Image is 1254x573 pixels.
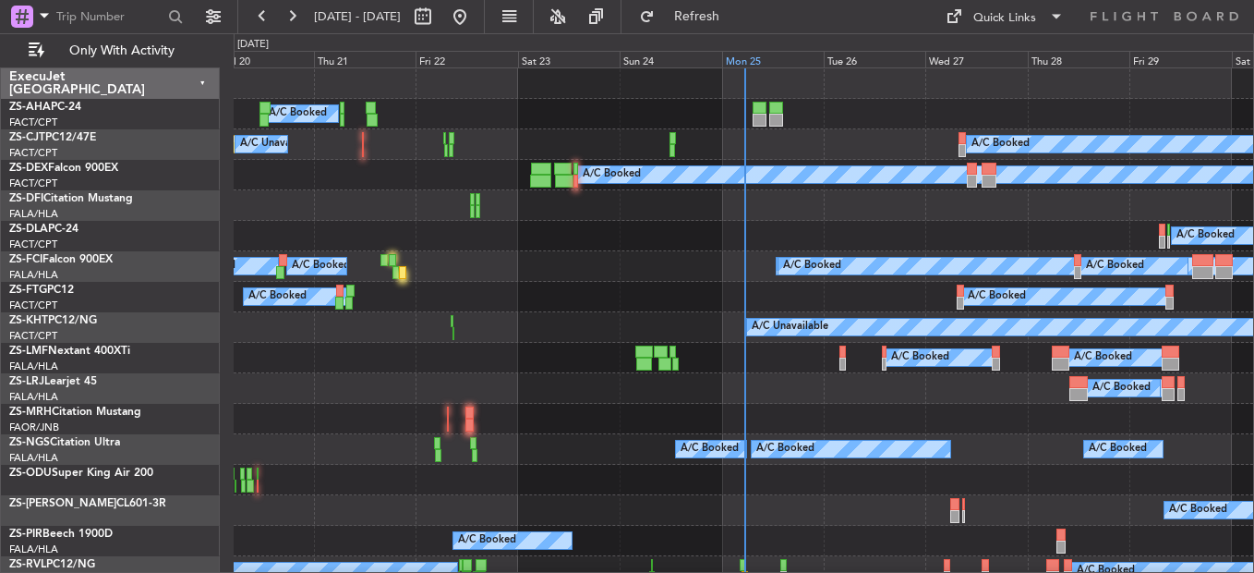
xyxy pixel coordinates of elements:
[48,44,195,57] span: Only With Activity
[9,529,42,540] span: ZS-PIR
[824,51,925,67] div: Tue 26
[416,51,517,67] div: Fri 22
[752,313,828,341] div: A/C Unavailable
[1092,374,1151,402] div: A/C Booked
[9,285,47,296] span: ZS-FTG
[1176,222,1235,250] div: A/C Booked
[9,421,59,434] a: FAOR/JNB
[9,451,58,465] a: FALA/HLA
[9,346,130,357] a: ZS-LMFNextant 400XTi
[20,36,200,66] button: Only With Activity
[973,9,1036,28] div: Quick Links
[658,10,736,23] span: Refresh
[9,559,46,570] span: ZS-RVL
[925,51,1027,67] div: Wed 27
[681,435,739,463] div: A/C Booked
[240,130,317,158] div: A/C Unavailable
[971,130,1030,158] div: A/C Booked
[9,468,52,479] span: ZS-ODU
[9,315,97,326] a: ZS-KHTPC12/NG
[9,254,113,265] a: ZS-FCIFalcon 900EX
[9,193,133,204] a: ZS-DFICitation Mustang
[722,51,824,67] div: Mon 25
[631,2,742,31] button: Refresh
[9,102,81,113] a: ZS-AHAPC-24
[9,207,58,221] a: FALA/HLA
[936,2,1073,31] button: Quick Links
[1129,51,1231,67] div: Fri 29
[9,468,153,479] a: ZS-ODUSuper King Air 200
[9,132,45,143] span: ZS-CJT
[1074,344,1132,372] div: A/C Booked
[56,3,163,30] input: Trip Number
[583,161,641,189] div: A/C Booked
[9,390,58,404] a: FALA/HLA
[783,252,841,280] div: A/C Booked
[9,146,57,160] a: FACT/CPT
[9,238,57,251] a: FACT/CPT
[9,529,113,540] a: ZS-PIRBeech 1900D
[269,100,327,128] div: A/C Booked
[9,268,58,282] a: FALA/HLA
[756,435,814,463] div: A/C Booked
[9,360,58,373] a: FALA/HLA
[9,224,48,235] span: ZS-DLA
[9,102,51,113] span: ZS-AHA
[9,299,57,312] a: FACT/CPT
[458,527,516,555] div: A/C Booked
[968,283,1026,311] div: A/C Booked
[9,407,141,418] a: ZS-MRHCitation Mustang
[9,498,116,509] span: ZS-[PERSON_NAME]
[237,37,269,53] div: [DATE]
[9,559,95,570] a: ZS-RVLPC12/NG
[9,346,48,357] span: ZS-LMF
[9,224,78,235] a: ZS-DLAPC-24
[1086,252,1144,280] div: A/C Booked
[9,177,57,190] a: FACT/CPT
[9,437,120,448] a: ZS-NGSCitation Ultra
[9,163,118,174] a: ZS-DEXFalcon 900EX
[9,116,57,129] a: FACT/CPT
[314,51,416,67] div: Thu 21
[9,193,43,204] span: ZS-DFI
[9,285,74,296] a: ZS-FTGPC12
[9,437,50,448] span: ZS-NGS
[9,163,48,174] span: ZS-DEX
[9,329,57,343] a: FACT/CPT
[292,252,350,280] div: A/C Booked
[9,376,44,387] span: ZS-LRJ
[9,498,166,509] a: ZS-[PERSON_NAME]CL601-3R
[1028,51,1129,67] div: Thu 28
[248,283,307,311] div: A/C Booked
[314,8,401,25] span: [DATE] - [DATE]
[518,51,620,67] div: Sat 23
[9,254,42,265] span: ZS-FCI
[891,344,949,372] div: A/C Booked
[9,132,96,143] a: ZS-CJTPC12/47E
[9,543,58,556] a: FALA/HLA
[211,51,313,67] div: Wed 20
[9,376,97,387] a: ZS-LRJLearjet 45
[1089,435,1147,463] div: A/C Booked
[1169,496,1227,524] div: A/C Booked
[9,407,52,418] span: ZS-MRH
[620,51,721,67] div: Sun 24
[9,315,48,326] span: ZS-KHT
